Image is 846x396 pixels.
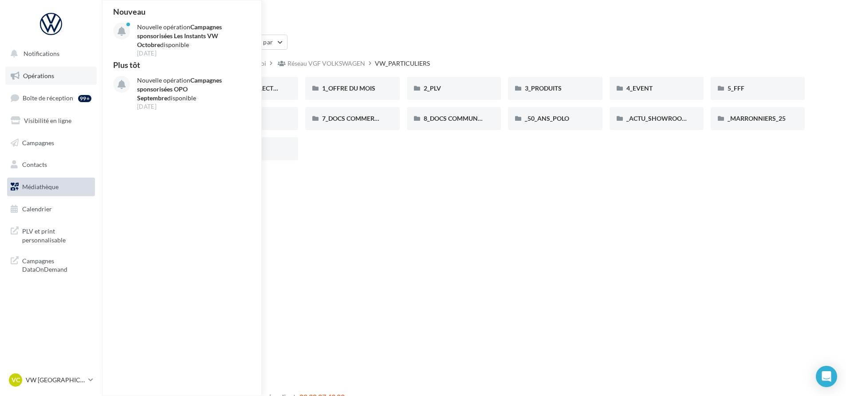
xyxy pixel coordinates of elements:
[5,222,97,248] a: PLV et print personnalisable
[22,255,91,274] span: Campagnes DataOnDemand
[5,134,97,152] a: Campagnes
[5,44,93,63] button: Notifications
[5,155,97,174] a: Contacts
[7,372,95,388] a: VC VW [GEOGRAPHIC_DATA]
[525,84,562,92] span: 3_PRODUITS
[5,111,97,130] a: Visibilité en ligne
[626,84,653,92] span: 4_EVENT
[287,59,365,68] div: Réseau VGF VOLKSWAGEN
[78,95,91,102] div: 99+
[375,59,430,68] div: VW_PARTICULIERS
[728,84,744,92] span: 5_FFF
[626,115,688,122] span: _ACTU_SHOWROOM
[322,84,375,92] span: 1_OFFRE DU MOIS
[23,72,54,79] span: Opérations
[5,88,97,107] a: Boîte de réception99+
[728,115,786,122] span: _MARRONNIERS_25
[26,376,85,384] p: VW [GEOGRAPHIC_DATA]
[22,161,47,168] span: Contacts
[22,205,52,213] span: Calendrier
[22,225,91,244] span: PLV et print personnalisable
[22,183,59,190] span: Médiathèque
[22,139,54,146] span: Campagnes
[424,115,503,122] span: 8_DOCS COMMUNICATION
[5,67,97,85] a: Opérations
[5,200,97,218] a: Calendrier
[816,366,837,387] div: Open Intercom Messenger
[525,115,569,122] span: _50_ANS_POLO
[113,14,835,28] div: Médiathèque
[322,115,393,122] span: 7_DOCS COMMERCIAUX
[24,117,71,124] span: Visibilité en ligne
[24,50,59,57] span: Notifications
[23,94,73,102] span: Boîte de réception
[12,376,20,384] span: VC
[5,251,97,277] a: Campagnes DataOnDemand
[424,84,441,92] span: 2_PLV
[5,178,97,196] a: Médiathèque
